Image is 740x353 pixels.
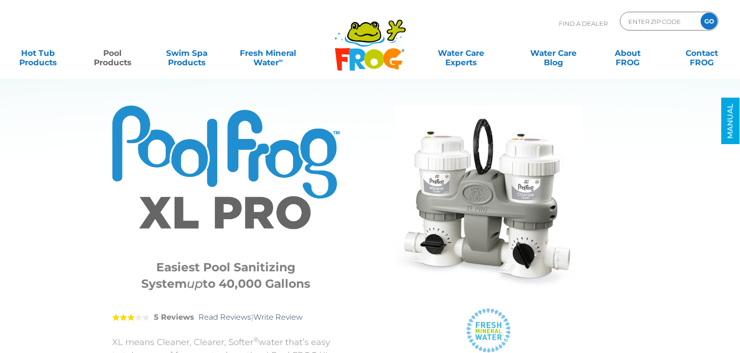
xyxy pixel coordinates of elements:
h3: Easiest Pool Sanitizing System to 40,000 Gallons [124,259,328,292]
p: Find A Dealer [559,12,608,35]
sup: ∞ [279,57,283,64]
a: MANUAL [721,98,740,145]
a: Write Review [253,313,303,322]
a: Read Reviews [198,313,251,322]
a: Water CareExperts [414,44,508,62]
a: Swim SpaProducts [158,44,215,62]
a: Hot TubProducts [9,44,67,62]
a: Water CareBlog [525,44,582,62]
a: AboutFROG [599,44,656,62]
strong: 5 Reviews [154,313,194,322]
span: 3 [112,314,135,321]
div: | [112,299,340,336]
a: ContactFROG [673,44,731,62]
a: PoolProducts [84,44,141,62]
input: GO [701,13,717,30]
a: Fresh MineralWater∞ [232,44,304,62]
input: Zip Code Form [627,15,691,28]
i: up [187,276,203,291]
img: Product Logo [112,106,340,243]
sup: ® [253,336,259,343]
